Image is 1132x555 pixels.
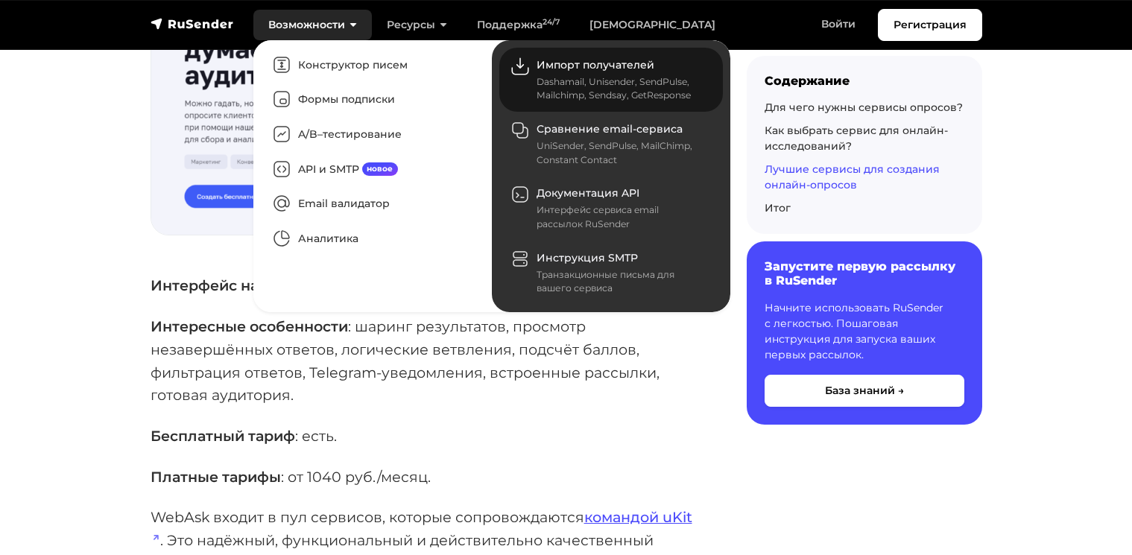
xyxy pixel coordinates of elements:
[765,300,964,363] p: Начните использовать RuSender с легкостью. Пошаговая инструкция для запуска ваших первых рассылок.
[765,101,963,114] a: Для чего нужны сервисы опросов?
[261,83,484,118] a: Формы подписки
[537,139,705,167] div: UniSender, SendPulse, MailChimp, Constant Contact
[261,117,484,152] a: A/B–тестирование
[747,241,982,424] a: Запустите первую рассылку в RuSender Начните использовать RuSender с легкостью. Пошаговая инструк...
[537,186,639,200] span: Документация API
[537,268,705,296] div: Транзакционные письма для вашего сервиса
[253,10,372,40] a: Возможности
[151,425,699,448] p: : есть.
[575,10,730,40] a: [DEMOGRAPHIC_DATA]
[765,74,964,88] div: Содержание
[765,124,948,153] a: Как выбрать сервис для онлайн-исследований?
[151,427,295,445] strong: Бесплатный тариф
[878,9,982,41] a: Регистрация
[765,162,940,191] a: Лучшие сервисы для создания онлайн-опросов
[499,112,723,176] a: Сравнение email-сервиса UniSender, SendPulse, MailChimp, Constant Contact
[765,375,964,407] button: База знаний →
[537,203,705,231] div: Интерфейс сервиса email рассылок RuSender
[151,468,281,486] strong: Платные тарифы
[806,9,870,39] a: Войти
[261,48,484,83] a: Конструктор писем
[765,259,964,288] h6: Запустите первую рассылку в RuSender
[765,201,791,215] a: Итог
[499,241,723,305] a: Инструкция SMTP Транзакционные письма для вашего сервиса
[499,177,723,241] a: Документация API Интерфейс сервиса email рассылок RuSender
[372,10,462,40] a: Ресурсы
[537,75,705,103] div: Dashamail, Unisender, SendPulse, Mailchimp, Sendsay, GetResponse
[151,317,348,335] strong: Интересные особенности
[499,48,723,112] a: Импорт получателей Dashamail, Unisender, SendPulse, Mailchimp, Sendsay, GetResponse
[261,152,484,187] a: API и SMTPновое
[537,58,654,72] span: Импорт получателей
[537,122,683,136] span: Сравнение email-сервиса
[462,10,575,40] a: Поддержка24/7
[537,251,638,264] span: Инструкция SMTP
[543,17,560,27] sup: 24/7
[362,162,399,176] span: новое
[151,315,699,407] p: : шаринг результатов, просмотр незавершённых ответов, логические ветвления, подсчёт баллов, фильт...
[261,221,484,256] a: Аналитика
[261,187,484,222] a: Email валидатор
[151,276,326,294] strong: Интерфейс на русском
[151,16,234,31] img: RuSender
[151,466,699,489] p: : от 1040 руб./месяц.
[151,274,699,297] p: : есть.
